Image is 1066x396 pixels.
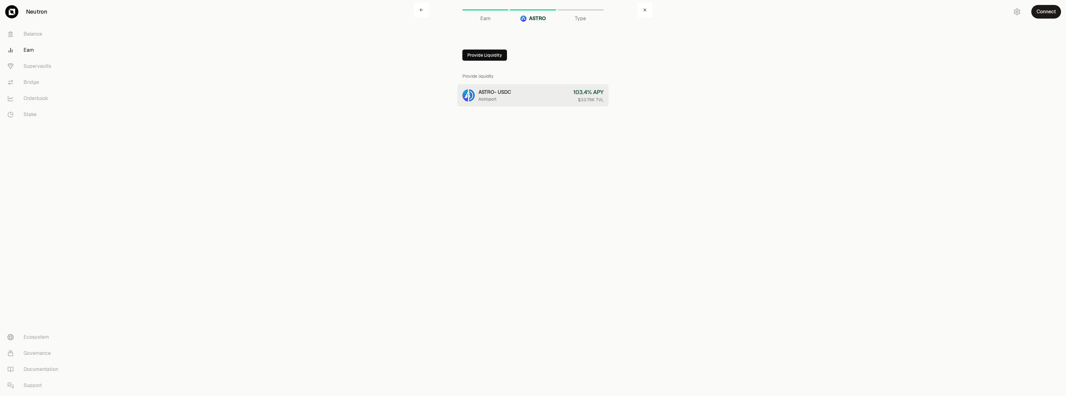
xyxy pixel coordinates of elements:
a: Balance [2,26,67,42]
a: Orderbook [2,90,67,107]
div: ASTRO - USDC [478,89,511,96]
span: Earn [480,15,491,22]
div: Provide liquidity [462,68,604,84]
a: Earn [462,2,509,17]
div: $33.79K TVL [573,97,604,103]
a: Supervaults [2,58,67,74]
img: ASTRO [520,15,526,22]
span: ASTRO [529,15,546,22]
a: Stake [2,107,67,123]
a: Governance [2,345,67,361]
a: Bridge [2,74,67,90]
img: ASTRO [462,89,468,102]
a: ASTROASTRO [510,2,556,17]
div: Astroport [478,96,511,102]
span: Type [575,15,586,22]
a: Support [2,377,67,394]
a: Earn [2,42,67,58]
img: USDC [469,89,475,102]
button: Provide Liquidity [462,50,507,61]
a: ASTROUSDCASTRO- USDCAstroport103.4% APY$33.79K TVL [457,84,609,107]
a: Documentation [2,361,67,377]
a: Ecosystem [2,329,67,345]
div: 103.4 % APY [573,88,604,97]
button: Connect [1031,5,1061,19]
